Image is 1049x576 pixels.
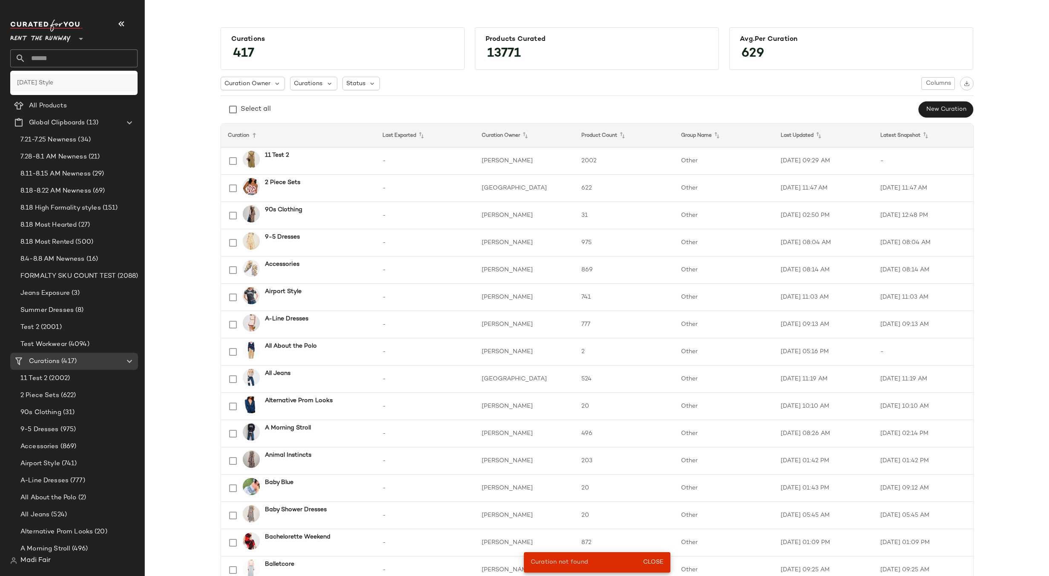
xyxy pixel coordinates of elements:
[475,256,575,284] td: [PERSON_NAME]
[49,510,67,520] span: (524)
[243,533,260,550] img: STD162.jpg
[642,559,663,566] span: Close
[925,106,966,113] span: New Curation
[575,124,674,147] th: Product Count
[674,338,774,366] td: Other
[674,256,774,284] td: Other
[475,202,575,229] td: [PERSON_NAME]
[475,175,575,202] td: [GEOGRAPHIC_DATA]
[265,205,302,214] b: 90s Clothing
[20,527,93,537] span: Alternative Prom Looks
[874,147,973,175] td: -
[243,260,260,277] img: ODLR367.jpg
[70,288,80,298] span: (3)
[674,475,774,502] td: Other
[475,284,575,311] td: [PERSON_NAME]
[93,527,107,537] span: (20)
[674,284,774,311] td: Other
[639,555,667,570] button: Close
[774,420,874,447] td: [DATE] 08:26 AM
[674,393,774,420] td: Other
[874,475,973,502] td: [DATE] 09:12 AM
[20,220,77,230] span: 8.18 Most Hearted
[224,38,263,69] span: 417
[85,118,98,128] span: (13)
[265,533,331,541] b: Bachelorette Weekend
[265,560,294,569] b: Balletcore
[874,366,973,393] td: [DATE] 11:19 AM
[874,284,973,311] td: [DATE] 11:03 AM
[14,84,22,93] img: svg%3e
[243,423,260,441] img: ABG66.jpg
[20,323,39,332] span: Test 2
[70,544,88,554] span: (496)
[674,529,774,556] td: Other
[265,342,317,351] b: All About the Polo
[67,340,89,349] span: (4094)
[20,374,47,383] span: 11 Test 2
[241,104,271,115] div: Select all
[376,393,475,420] td: -
[475,124,575,147] th: Curation Owner
[774,284,874,311] td: [DATE] 11:03 AM
[29,101,67,111] span: All Products
[874,393,973,420] td: [DATE] 10:10 AM
[774,338,874,366] td: [DATE] 05:16 PM
[475,366,575,393] td: [GEOGRAPHIC_DATA]
[774,147,874,175] td: [DATE] 09:29 AM
[874,502,973,529] td: [DATE] 05:45 AM
[29,357,60,366] span: Curations
[376,338,475,366] td: -
[20,408,61,418] span: 90s Clothing
[20,459,60,469] span: Airport Style
[918,101,973,118] button: New Curation
[774,229,874,256] td: [DATE] 08:04 AM
[575,529,674,556] td: 872
[20,254,85,264] span: 8.4-8.8 AM Newness
[964,81,970,86] img: svg%3e
[265,260,299,269] b: Accessories
[91,186,105,196] span: (69)
[20,544,70,554] span: A Morning Stroll
[774,366,874,393] td: [DATE] 11:19 AM
[243,233,260,250] img: VIN221.jpg
[59,391,76,400] span: (622)
[20,305,74,315] span: Summer Dresses
[101,203,118,213] span: (151)
[20,152,87,162] span: 7.28-8.1 AM Newness
[20,340,67,349] span: Test Workwear
[265,396,333,405] b: Alternative Prom Looks
[575,393,674,420] td: 20
[774,529,874,556] td: [DATE] 01:09 PM
[221,124,376,147] th: Curation
[874,338,973,366] td: -
[20,425,59,435] span: 9-5 Dresses
[874,447,973,475] td: [DATE] 01:42 PM
[376,529,475,556] td: -
[774,202,874,229] td: [DATE] 02:50 PM
[925,80,951,87] span: Columns
[60,459,77,469] span: (741)
[740,35,963,43] div: Avg.per Curation
[74,305,83,315] span: (8)
[674,124,774,147] th: Group Name
[475,311,575,338] td: [PERSON_NAME]
[74,237,93,247] span: (500)
[20,391,59,400] span: 2 Piece Sets
[265,178,300,187] b: 2 Piece Sets
[77,220,90,230] span: (27)
[376,420,475,447] td: -
[10,29,71,44] span: Rent the Runway
[674,311,774,338] td: Other
[265,478,293,487] b: Baby Blue
[774,256,874,284] td: [DATE] 08:14 AM
[243,478,260,495] img: CLUB239.jpg
[774,175,874,202] td: [DATE] 11:47 AM
[116,271,138,281] span: (2088)
[243,287,260,304] img: SPR12.jpg
[265,233,300,242] b: 9-5 Dresses
[294,79,322,88] span: Curations
[20,493,77,503] span: All About the Polo
[20,442,59,452] span: Accessories
[60,357,77,366] span: (417)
